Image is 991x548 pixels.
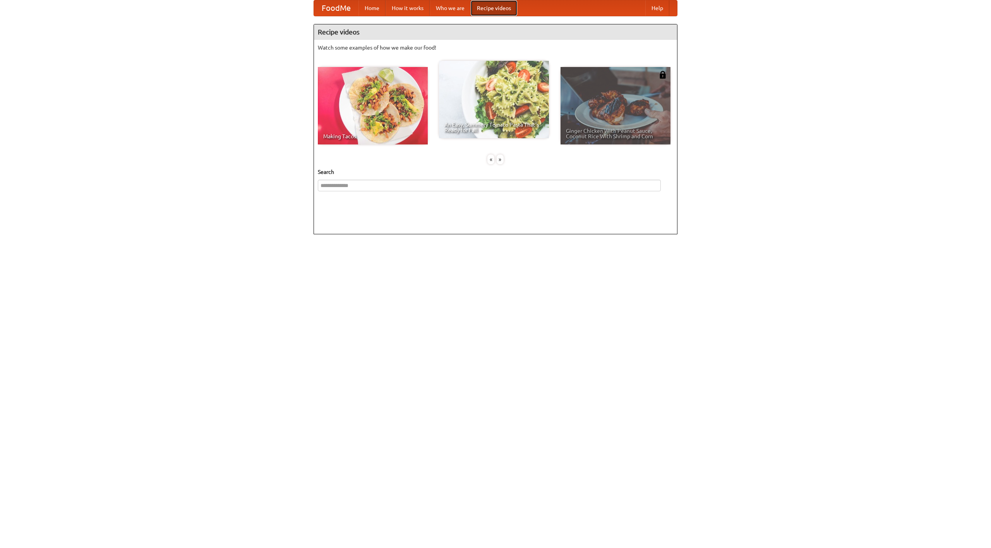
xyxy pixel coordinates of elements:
a: Who we are [430,0,471,16]
h5: Search [318,168,673,176]
a: FoodMe [314,0,358,16]
h4: Recipe videos [314,24,677,40]
p: Watch some examples of how we make our food! [318,44,673,52]
a: An Easy, Summery Tomato Pasta That's Ready for Fall [439,61,549,138]
a: Home [358,0,386,16]
span: An Easy, Summery Tomato Pasta That's Ready for Fall [444,122,544,133]
span: Making Tacos [323,134,422,139]
a: How it works [386,0,430,16]
a: Recipe videos [471,0,517,16]
div: « [487,155,494,164]
a: Help [645,0,669,16]
div: » [497,155,504,164]
img: 483408.png [659,71,667,79]
a: Making Tacos [318,67,428,144]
